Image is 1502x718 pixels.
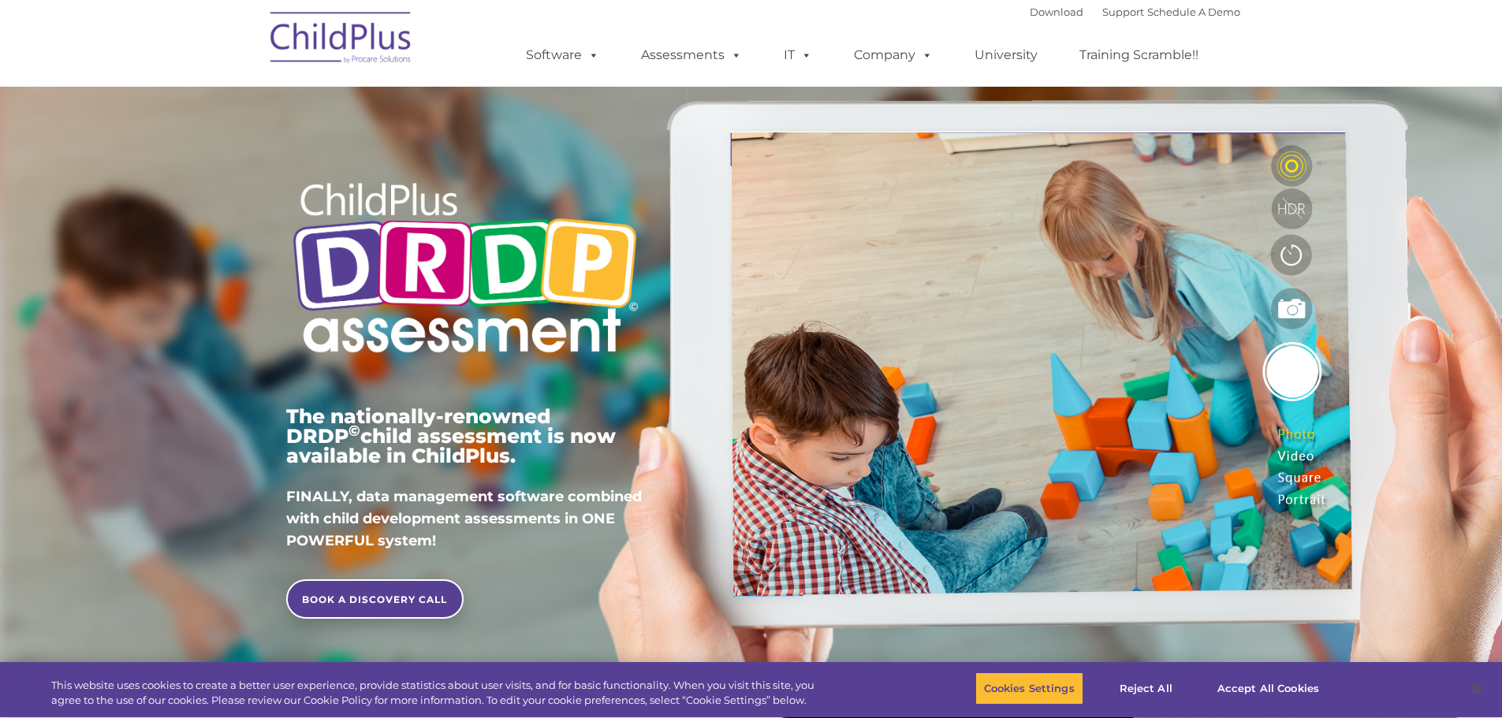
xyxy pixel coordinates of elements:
[1459,671,1494,706] button: Close
[838,39,949,71] a: Company
[1097,672,1195,705] button: Reject All
[959,39,1053,71] a: University
[1209,672,1328,705] button: Accept All Cookies
[286,162,644,379] img: Copyright - DRDP Logo Light
[768,39,828,71] a: IT
[286,579,464,619] a: BOOK A DISCOVERY CALL
[1030,6,1083,18] a: Download
[348,422,360,440] sup: ©
[51,678,826,709] div: This website uses cookies to create a better user experience, provide statistics about user visit...
[1102,6,1144,18] a: Support
[1030,6,1240,18] font: |
[975,672,1083,705] button: Cookies Settings
[1064,39,1214,71] a: Training Scramble!!
[286,488,642,549] span: FINALLY, data management software combined with child development assessments in ONE POWERFUL sys...
[1147,6,1240,18] a: Schedule A Demo
[625,39,758,71] a: Assessments
[263,1,420,80] img: ChildPlus by Procare Solutions
[510,39,615,71] a: Software
[286,404,616,467] span: The nationally-renowned DRDP child assessment is now available in ChildPlus.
